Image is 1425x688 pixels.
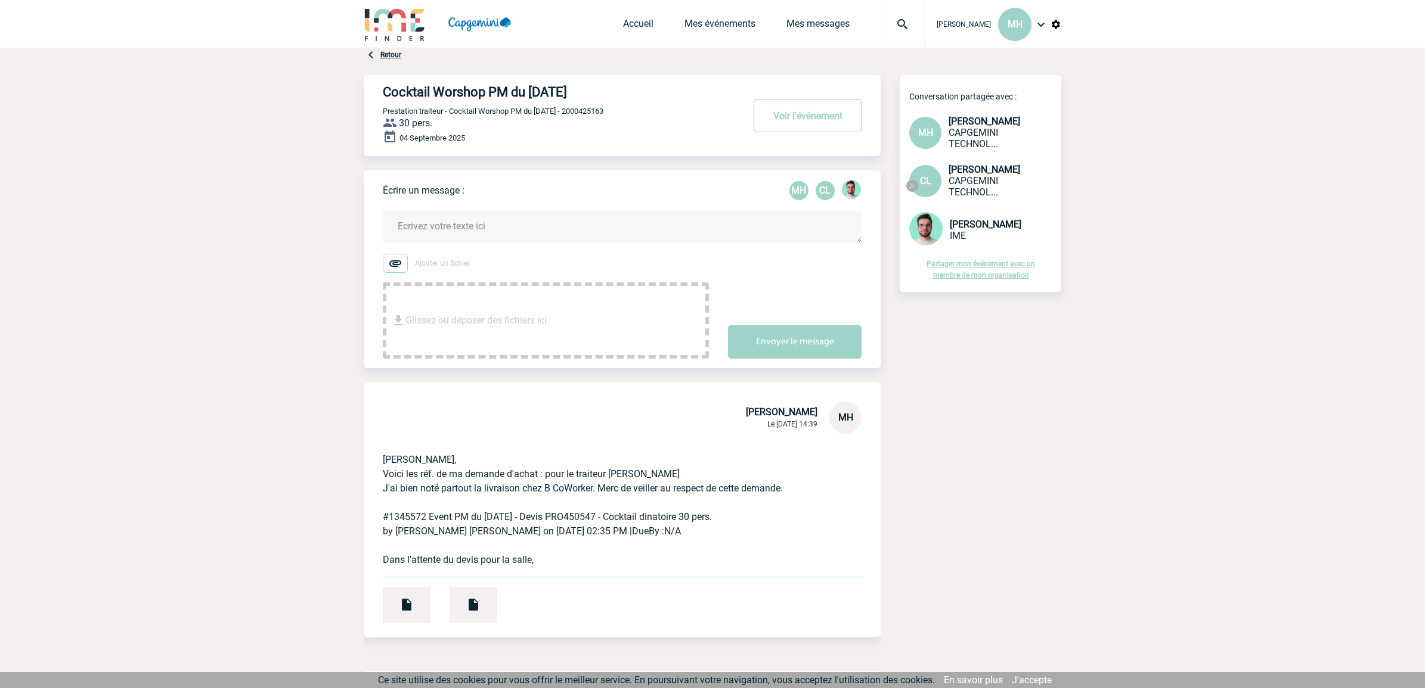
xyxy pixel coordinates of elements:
[1012,674,1052,686] a: J'accepte
[949,127,998,150] span: CAPGEMINI TECHNOLOGY SERVICES
[909,92,1061,101] p: Conversation partagée avec :
[838,412,853,423] span: MH
[1008,18,1023,30] span: MH
[909,212,943,245] img: 121547-2.png
[405,291,547,350] span: Glissez ou déposer des fichiers ici
[383,185,464,196] p: Écrire un message :
[364,7,426,41] img: IME-Finder
[949,175,998,198] span: CAPGEMINI TECHNOLOGY SERVICES
[950,230,966,241] span: IME
[383,434,828,567] p: [PERSON_NAME], Voici les réf. de ma demande d'achat : pour le traiteur [PERSON_NAME] J'ai bien no...
[746,406,817,418] span: [PERSON_NAME]
[623,18,653,35] a: Accueil
[937,20,991,29] span: [PERSON_NAME]
[789,181,808,200] p: MH
[905,179,919,193] img: cancel-24-px-g.png
[816,181,835,200] p: CL
[949,164,1020,175] span: [PERSON_NAME]
[927,260,1035,279] a: Partager mon événement avec un membre de mon organisation
[767,420,817,428] span: Le [DATE] 14:39
[430,594,497,605] a: Devis PRO450547 Kieffer_Event.PM_04.09.25.pdf
[399,117,432,129] span: 30 pers.
[842,180,861,199] img: 121547-2.png
[380,51,401,59] a: Retour
[944,674,1003,686] a: En savoir plus
[920,175,931,186] span: CL
[364,594,430,605] a: KIEFFER Traiteur CIME GROUPE 04-09.pdf
[415,259,470,267] span: Ajouter un fichier
[949,116,1020,127] span: [PERSON_NAME]
[383,85,708,99] h4: Cocktail Worshop PM du [DATE]
[789,181,808,200] div: Marie Claude HESNARD
[816,181,835,200] div: Carine LEHMANN
[391,313,405,328] img: file_download.svg
[754,99,862,132] button: Voir l'événement
[786,18,850,35] a: Mes messages
[378,674,935,686] span: Ce site utilise des cookies pour vous offrir le meilleur service. En poursuivant votre navigation...
[684,18,755,35] a: Mes événements
[950,219,1021,230] span: [PERSON_NAME]
[842,180,861,201] div: Benjamin ROLAND
[918,127,933,138] span: MH
[383,107,603,116] span: Prestation traiteur - Cocktail Worshop PM du [DATE] - 2000425163
[728,325,862,359] button: Envoyer le message
[399,133,465,142] span: 04 Septembre 2025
